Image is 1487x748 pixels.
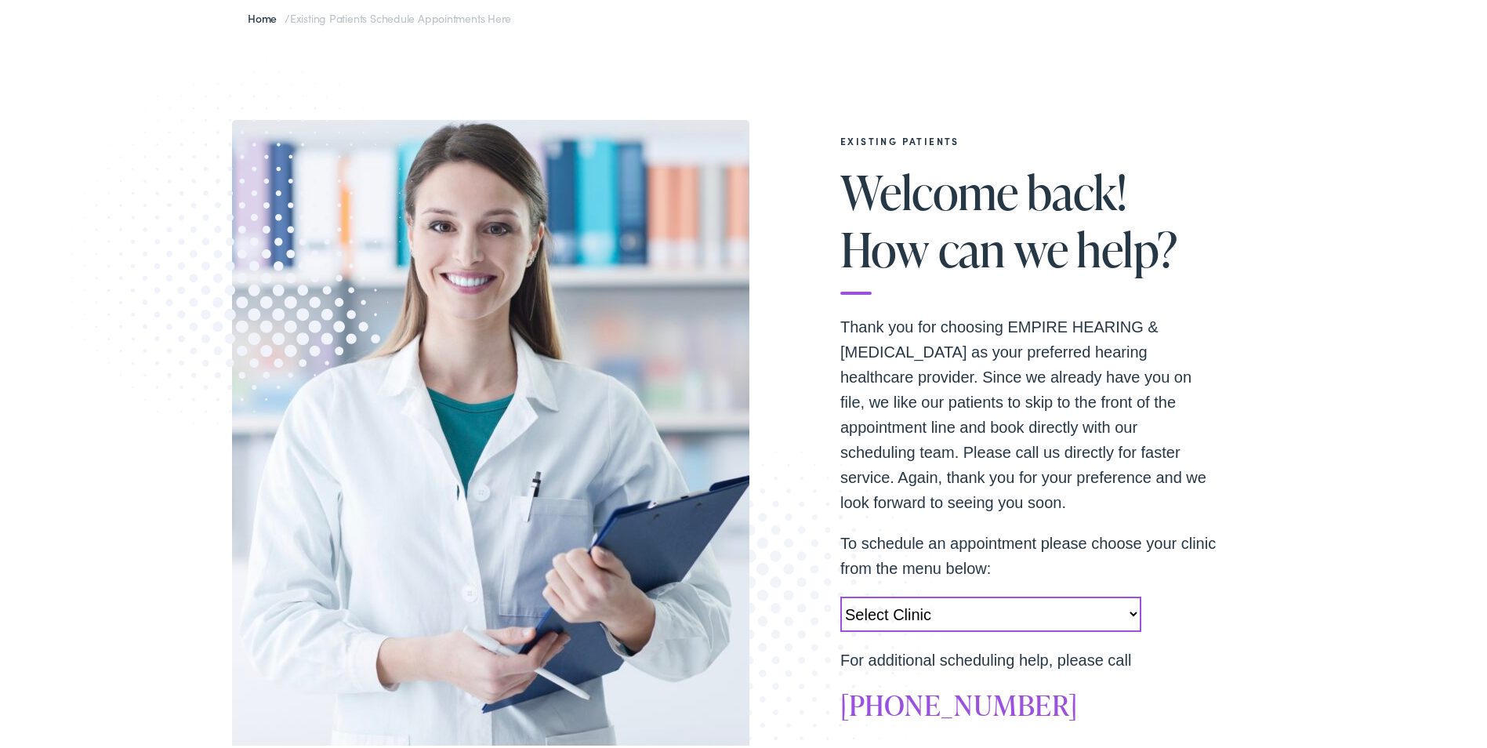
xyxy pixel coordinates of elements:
[35,20,449,445] img: Graphic image with a halftone pattern, contributing to the site's visual design.
[840,528,1217,578] p: To schedule an appointment please choose your clinic from the menu below:
[1076,220,1177,272] span: help?
[840,682,1078,721] a: [PHONE_NUMBER]
[248,7,511,23] span: /
[840,163,1018,215] span: Welcome
[1027,163,1126,215] span: back!
[290,7,511,23] span: Existing Patients Schedule Appointments Here
[248,7,285,23] a: Home
[840,220,929,272] span: How
[840,133,1217,143] h2: EXISTING PATIENTS
[840,645,1217,670] p: For additional scheduling help, please call
[1014,220,1068,272] span: we
[938,220,1005,272] span: can
[232,117,749,748] img: A hearing health professional working at Empire Hearing & Audiology in New York.
[840,311,1217,512] p: Thank you for choosing EMPIRE HEARING & [MEDICAL_DATA] as your preferred hearing healthcare provi...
